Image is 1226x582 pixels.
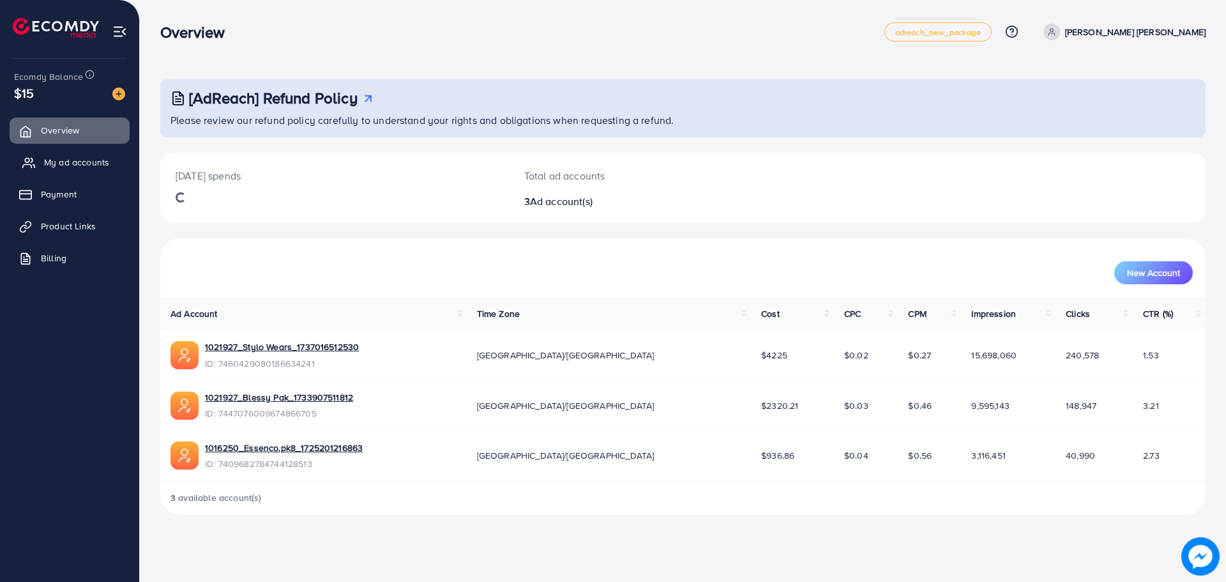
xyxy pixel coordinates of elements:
span: [GEOGRAPHIC_DATA]/[GEOGRAPHIC_DATA] [477,349,655,362]
span: 3.21 [1143,399,1159,412]
span: My ad accounts [44,156,109,169]
a: Product Links [10,213,130,239]
span: 1.53 [1143,349,1159,362]
span: Ecomdy Balance [14,70,83,83]
span: 2.73 [1143,449,1160,462]
img: menu [112,24,127,39]
span: CPC [844,307,861,320]
span: CTR (%) [1143,307,1173,320]
span: 3,116,451 [971,449,1005,462]
span: $2320.21 [761,399,798,412]
p: Please review our refund policy carefully to understand your rights and obligations when requesti... [170,112,1198,128]
button: New Account [1114,261,1193,284]
span: 15,698,060 [971,349,1017,362]
img: logo [13,18,99,38]
span: [GEOGRAPHIC_DATA]/[GEOGRAPHIC_DATA] [477,399,655,412]
span: 9,595,143 [971,399,1009,412]
a: Billing [10,245,130,271]
span: Impression [971,307,1016,320]
a: 1016250_Essenco.pk8_1725201216863 [205,441,363,454]
img: image [1181,537,1220,576]
p: Total ad accounts [524,168,755,183]
span: Payment [41,188,77,201]
span: Billing [41,252,66,264]
h3: Overview [160,23,235,42]
span: ID: 7409682784744128513 [205,457,363,470]
span: Ad Account [170,307,218,320]
img: ic-ads-acc.e4c84228.svg [170,341,199,369]
span: 3 available account(s) [170,491,262,504]
span: Time Zone [477,307,520,320]
a: 1021927_Stylo Wears_1737016512530 [205,341,359,353]
span: $0.27 [908,349,931,362]
img: image [112,88,125,100]
span: $15 [14,84,34,102]
span: 148,947 [1066,399,1096,412]
a: 1021927_Blessy Pak_1733907511812 [205,391,353,404]
span: adreach_new_package [895,28,981,36]
span: $0.04 [844,449,868,462]
span: Overview [41,124,79,137]
span: ID: 7447076009674866705 [205,407,353,420]
a: Overview [10,118,130,143]
span: $936.86 [761,449,794,462]
h2: 3 [524,195,755,208]
span: Ad account(s) [530,194,593,208]
span: New Account [1127,268,1180,277]
p: [PERSON_NAME] [PERSON_NAME] [1065,24,1206,40]
span: $0.56 [908,449,932,462]
a: adreach_new_package [884,22,992,42]
img: ic-ads-acc.e4c84228.svg [170,441,199,470]
img: ic-ads-acc.e4c84228.svg [170,392,199,420]
a: [PERSON_NAME] [PERSON_NAME] [1038,24,1206,40]
span: $0.03 [844,399,868,412]
span: $0.02 [844,349,868,362]
a: My ad accounts [10,149,130,175]
span: ID: 7460429080186634241 [205,357,359,370]
span: $4225 [761,349,787,362]
span: 240,578 [1066,349,1099,362]
span: CPM [908,307,926,320]
span: $0.46 [908,399,932,412]
span: Cost [761,307,780,320]
p: [DATE] spends [176,168,494,183]
span: 40,990 [1066,449,1095,462]
span: Clicks [1066,307,1090,320]
span: Product Links [41,220,96,233]
a: Payment [10,181,130,207]
span: [GEOGRAPHIC_DATA]/[GEOGRAPHIC_DATA] [477,449,655,462]
h3: [AdReach] Refund Policy [189,89,358,107]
